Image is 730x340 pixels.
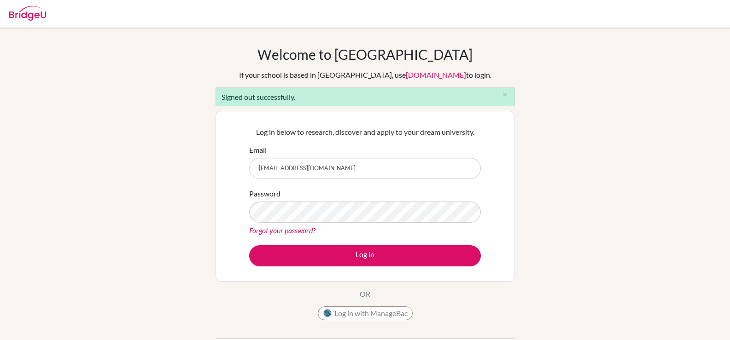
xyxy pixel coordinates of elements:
p: Log in below to research, discover and apply to your dream university. [249,127,481,138]
img: Bridge-U [9,6,46,21]
div: If your school is based in [GEOGRAPHIC_DATA], use to login. [239,69,491,81]
button: Log in [249,245,481,266]
p: OR [360,288,370,300]
label: Password [249,188,280,199]
a: Forgot your password? [249,226,315,235]
label: Email [249,144,267,156]
i: close [502,91,508,98]
h1: Welcome to [GEOGRAPHIC_DATA] [257,46,473,63]
button: Close [496,88,514,102]
a: [DOMAIN_NAME] [406,70,466,79]
button: Log in with ManageBac [318,306,413,320]
div: Signed out successfully. [216,87,515,106]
